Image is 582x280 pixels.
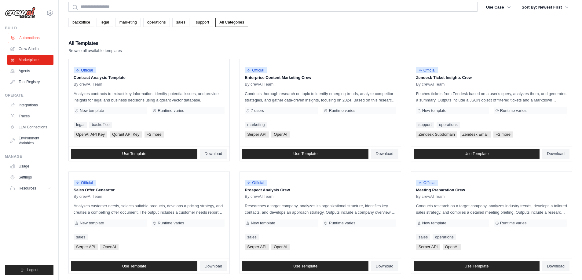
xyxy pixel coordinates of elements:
[416,82,445,87] span: By crewAI Team
[500,221,527,226] span: Runtime varies
[74,194,102,199] span: By crewAI Team
[414,149,540,159] a: Use Template
[245,180,267,186] span: Official
[371,261,398,271] a: Download
[245,203,396,216] p: Researches a target company, analyzes its organizational structure, identifies key contacts, and ...
[115,18,141,27] a: marketing
[74,131,107,138] span: OpenAI API Key
[271,244,290,250] span: OpenAI
[110,131,142,138] span: Qdrant API Key
[245,187,396,193] p: Prospect Analysis Crew
[80,108,104,113] span: New template
[5,93,53,98] div: Operate
[158,221,184,226] span: Runtime varies
[245,194,273,199] span: By crewAI Team
[205,151,222,156] span: Download
[7,55,53,65] a: Marketplace
[122,151,146,156] span: Use Template
[329,108,355,113] span: Runtime varies
[464,264,489,269] span: Use Template
[80,221,104,226] span: New template
[71,149,197,159] a: Use Template
[74,203,225,216] p: Analyzes customer needs, selects suitable products, develops a pricing strategy, and creates a co...
[542,149,569,159] a: Download
[68,39,122,48] h2: All Templates
[251,221,275,226] span: New template
[416,90,567,103] p: Fetches tickets from Zendesk based on a user's query, analyzes them, and generates a summary. Out...
[245,75,396,81] p: Enterprise Content Marketing Crew
[329,221,355,226] span: Runtime varies
[74,75,225,81] p: Contract Analysis Template
[74,187,225,193] p: Sales Offer Generator
[500,108,527,113] span: Runtime varies
[416,131,457,138] span: Zendesk Subdomain
[460,131,491,138] span: Zendesk Email
[493,131,513,138] span: +2 more
[245,82,273,87] span: By crewAI Team
[271,131,290,138] span: OpenAI
[464,151,489,156] span: Use Template
[7,183,53,193] button: Resources
[245,234,259,240] a: sales
[414,261,540,271] a: Use Template
[5,7,35,19] img: Logo
[172,18,189,27] a: sales
[68,48,122,54] p: Browse all available templates
[518,2,572,13] button: Sort By: Newest First
[416,67,438,73] span: Official
[242,149,368,159] a: Use Template
[422,221,446,226] span: New template
[68,18,94,27] a: backoffice
[145,131,164,138] span: +2 more
[293,151,317,156] span: Use Template
[5,154,53,159] div: Manage
[7,44,53,54] a: Crew Studio
[376,264,393,269] span: Download
[7,100,53,110] a: Integrations
[245,67,267,73] span: Official
[245,131,269,138] span: Serper API
[245,90,396,103] p: Conducts thorough research on topic to identify emerging trends, analyze competitor strategies, a...
[416,244,440,250] span: Serper API
[74,234,88,240] a: sales
[416,194,445,199] span: By crewAI Team
[8,33,54,43] a: Automations
[293,264,317,269] span: Use Template
[74,67,96,73] span: Official
[158,108,184,113] span: Runtime varies
[27,267,38,272] span: Logout
[200,261,227,271] a: Download
[200,149,227,159] a: Download
[5,26,53,31] div: Build
[7,172,53,182] a: Settings
[7,133,53,148] a: Environment Variables
[5,265,53,275] button: Logout
[416,234,430,240] a: sales
[7,161,53,171] a: Usage
[143,18,170,27] a: operations
[547,264,565,269] span: Download
[74,244,98,250] span: Serper API
[74,82,102,87] span: By crewAI Team
[192,18,213,27] a: support
[7,77,53,87] a: Tool Registry
[74,122,87,128] a: legal
[7,111,53,121] a: Traces
[74,90,225,103] p: Analyzes contracts to extract key information, identify potential issues, and provide insights fo...
[242,261,368,271] a: Use Template
[443,244,461,250] span: OpenAI
[416,180,438,186] span: Official
[416,187,567,193] p: Meeting Preparation Crew
[7,122,53,132] a: LLM Connections
[437,122,460,128] a: operations
[19,186,36,191] span: Resources
[416,75,567,81] p: Zendesk Ticket Insights Crew
[416,203,567,216] p: Conducts research on a target company, analyzes industry trends, develops a tailored sales strate...
[245,244,269,250] span: Serper API
[245,122,267,128] a: marketing
[482,2,514,13] button: Use Case
[215,18,248,27] a: All Categories
[7,66,53,76] a: Agents
[89,122,112,128] a: backoffice
[74,180,96,186] span: Official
